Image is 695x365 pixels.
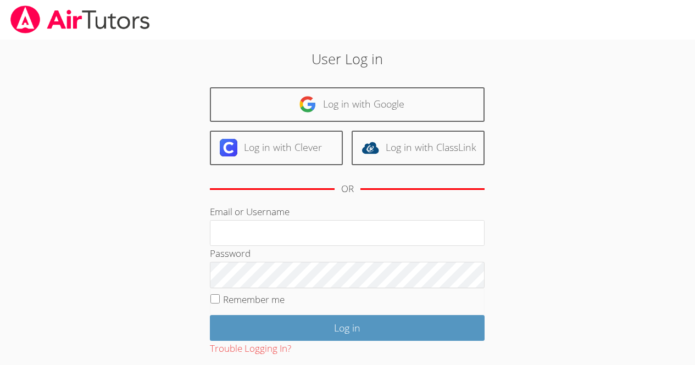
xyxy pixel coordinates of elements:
div: OR [341,181,354,197]
img: classlink-logo-d6bb404cc1216ec64c9a2012d9dc4662098be43eaf13dc465df04b49fa7ab582.svg [362,139,379,156]
a: Log in with Clever [210,131,343,165]
input: Log in [210,315,485,341]
button: Trouble Logging In? [210,341,291,357]
img: airtutors_banner-c4298cdbf04f3fff15de1276eac7730deb9818008684d7c2e4769d2f7ddbe033.png [9,5,151,33]
img: google-logo-50288ca7cdecda66e5e0955fdab243c47b7ad437acaf1139b6f446037453330a.svg [299,96,316,113]
h2: User Log in [160,48,535,69]
img: clever-logo-6eab21bc6e7a338710f1a6ff85c0baf02591cd810cc4098c63d3a4b26e2feb20.svg [220,139,237,156]
label: Remember me [223,293,285,306]
label: Email or Username [210,205,290,218]
a: Log in with ClassLink [352,131,485,165]
a: Log in with Google [210,87,485,122]
label: Password [210,247,251,260]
